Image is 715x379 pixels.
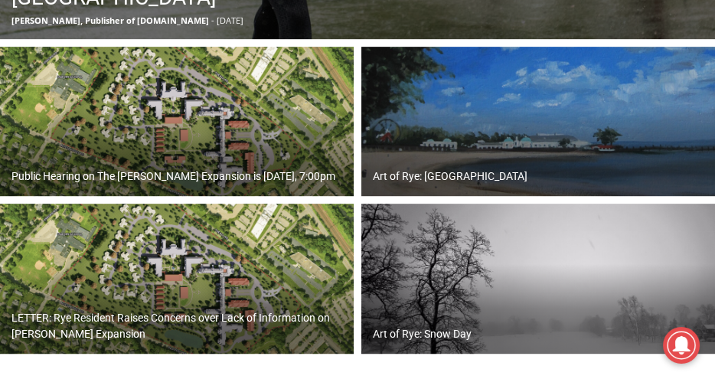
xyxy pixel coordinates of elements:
[1,154,154,191] a: Open Tues. - Sun. [PHONE_NUMBER]
[373,168,527,185] h2: Art of Rye: [GEOGRAPHIC_DATA]
[361,204,715,354] img: (PHOTO: Snow Day. Children run through the snowy landscape in search of fun. By Stacey Massey, au...
[373,1,710,149] div: "We would have speakers with experience in local journalism speak to us about their experiences a...
[368,149,714,191] a: Intern @ [DOMAIN_NAME]
[5,158,150,216] span: Open Tues. - Sun. [PHONE_NUMBER]
[217,15,243,26] span: [DATE]
[11,168,335,185] h2: Public Hearing on The [PERSON_NAME] Expansion is [DATE], 7:00pm
[361,47,715,197] img: (PHOTO: Rye Beach. An inviting shoreline on a bright day. By Elizabeth Derderian.)
[387,152,696,187] span: Intern @ [DOMAIN_NAME]
[361,204,715,354] a: Art of Rye: Snow Day
[361,47,715,197] a: Art of Rye: [GEOGRAPHIC_DATA]
[158,96,225,183] div: "[PERSON_NAME]'s draw is the fine variety of pristine raw fish kept on hand"
[11,15,209,26] span: [PERSON_NAME], Publisher of [DOMAIN_NAME]
[211,15,214,26] span: -
[11,310,350,342] h2: LETTER: Rye Resident Raises Concerns over Lack of Information on [PERSON_NAME] Expansion
[373,326,472,342] h2: Art of Rye: Snow Day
